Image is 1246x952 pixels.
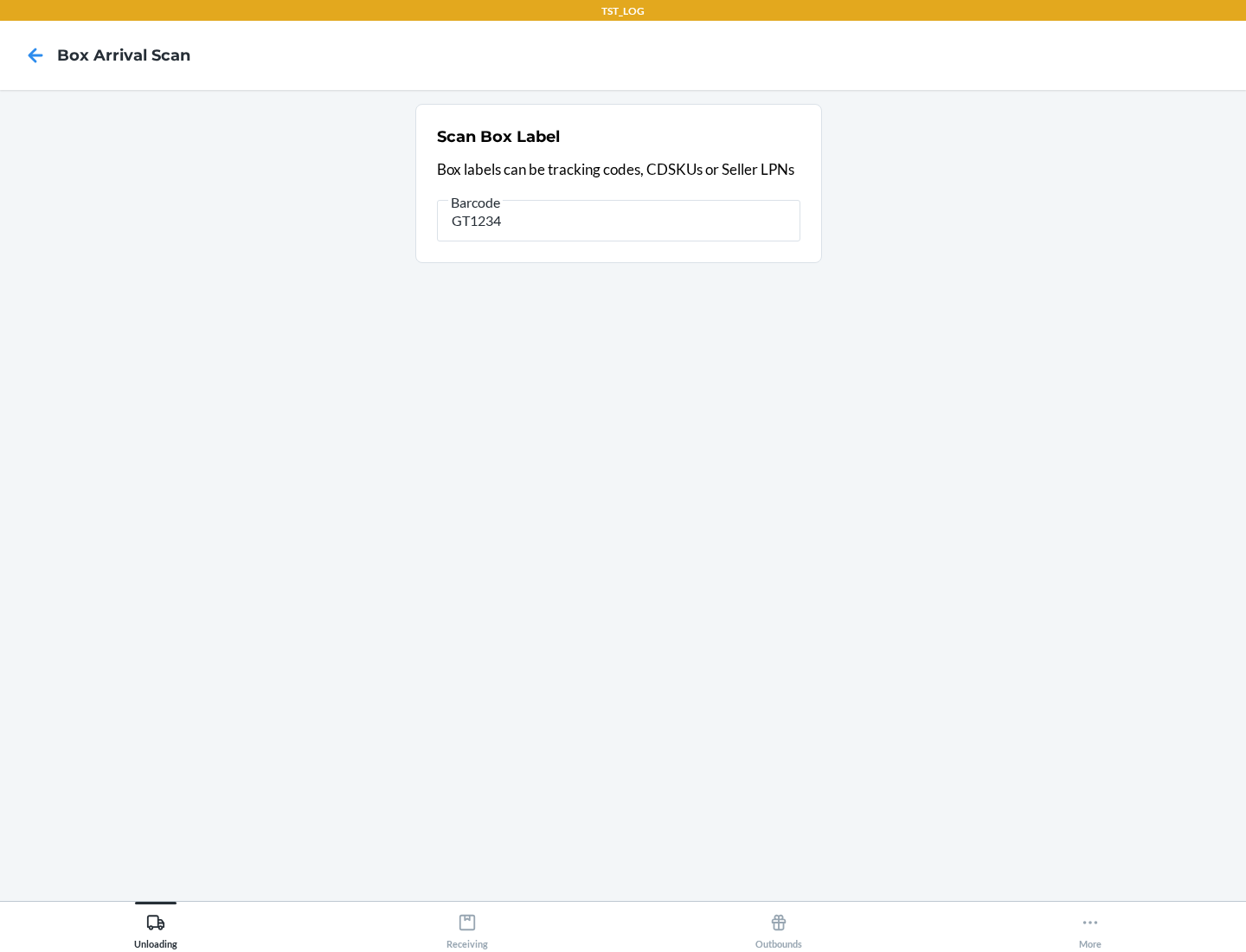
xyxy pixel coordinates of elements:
[448,194,503,211] span: Barcode
[134,906,177,949] div: Unloading
[934,902,1246,949] button: More
[437,125,560,148] h2: Scan Box Label
[446,906,488,949] div: Receiving
[601,3,645,19] p: TST_LOG
[311,902,623,949] button: Receiving
[755,906,802,949] div: Outbounds
[437,200,800,241] input: Barcode
[437,158,800,181] p: Box labels can be tracking codes, CDSKUs or Seller LPNs
[623,902,934,949] button: Outbounds
[57,44,190,67] h4: Box Arrival Scan
[1079,906,1101,949] div: More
